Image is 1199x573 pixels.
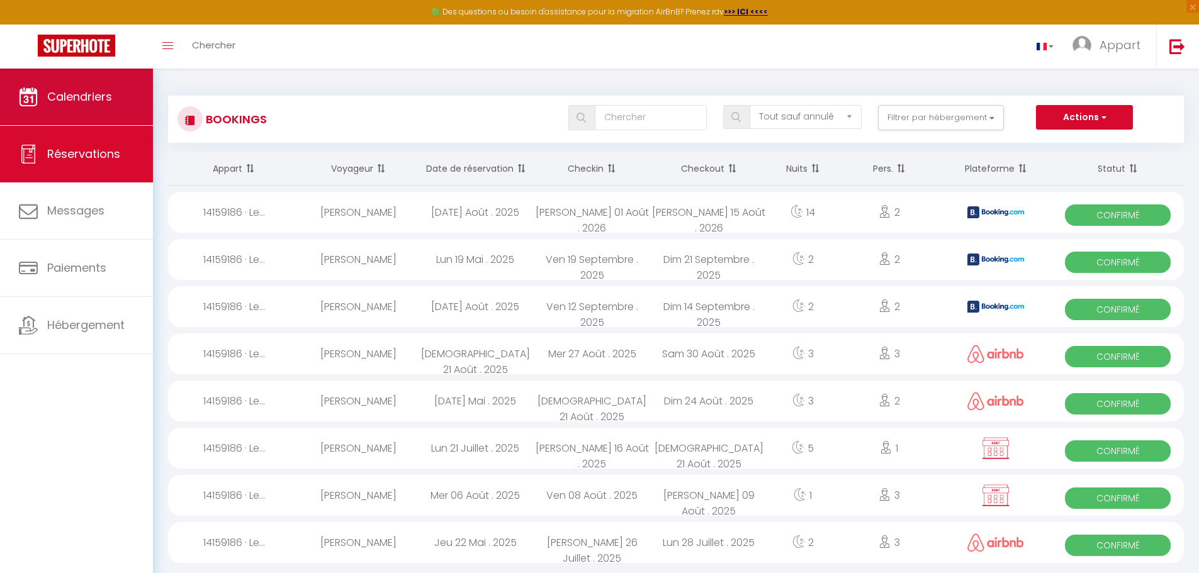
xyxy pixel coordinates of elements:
[1052,152,1184,186] th: Sort by status
[417,152,534,186] th: Sort by booking date
[1100,37,1140,53] span: Appart
[47,203,104,218] span: Messages
[47,260,106,275] span: Paiements
[595,105,707,130] input: Chercher
[1036,105,1133,130] button: Actions
[192,38,235,52] span: Chercher
[203,105,267,133] h3: Bookings
[940,152,1052,186] th: Sort by channel
[1072,36,1091,55] img: ...
[47,146,120,162] span: Réservations
[1169,38,1185,54] img: logout
[878,105,1004,130] button: Filtrer par hébergement
[47,317,125,333] span: Hébergement
[651,152,768,186] th: Sort by checkout
[724,6,768,17] a: >>> ICI <<<<
[168,152,300,186] th: Sort by rentals
[183,25,245,69] a: Chercher
[534,152,651,186] th: Sort by checkin
[767,152,838,186] th: Sort by nights
[47,89,112,104] span: Calendriers
[838,152,940,186] th: Sort by people
[38,35,115,57] img: Super Booking
[300,152,417,186] th: Sort by guest
[1063,25,1156,69] a: ... Appart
